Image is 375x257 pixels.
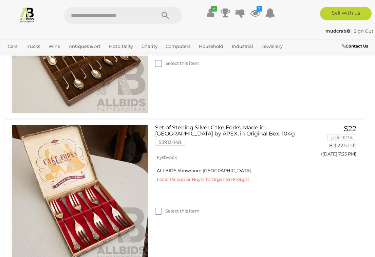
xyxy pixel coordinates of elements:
[320,7,372,20] a: Sell with us
[155,208,200,214] label: Select this item
[310,125,358,161] a: $22 jellin1234 8d 22h left ([DATE] 7:25 PM)
[259,41,285,52] a: Jewellery
[23,41,43,52] a: Trucks
[344,124,356,133] span: $22
[106,41,136,52] a: Hospitality
[49,52,102,63] a: [GEOGRAPHIC_DATA]
[26,52,46,63] a: Sports
[160,125,300,151] a: Set of Sterling Silver Cake Forks, Made in [GEOGRAPHIC_DATA] by APEX, in Original Box, 104g 53913...
[46,41,63,52] a: Wine
[342,43,368,49] b: Contact Us
[342,42,370,50] a: Contact Us
[205,7,215,19] a: ✔
[163,41,193,52] a: Computers
[211,6,217,12] i: ✔
[196,41,226,52] a: Household
[155,60,200,67] label: Select this item
[250,7,260,19] a: 7
[229,41,256,52] a: Industrial
[257,6,262,12] i: 7
[325,28,350,34] strong: mudcrab
[148,7,182,24] button: Search
[5,52,23,63] a: Office
[19,7,35,23] img: Allbids.com.au
[351,28,353,34] span: |
[325,28,351,34] a: mudcrab
[5,41,20,52] a: Cars
[66,41,103,52] a: Antiques & Art
[354,28,373,34] a: Sign Out
[139,41,160,52] a: Charity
